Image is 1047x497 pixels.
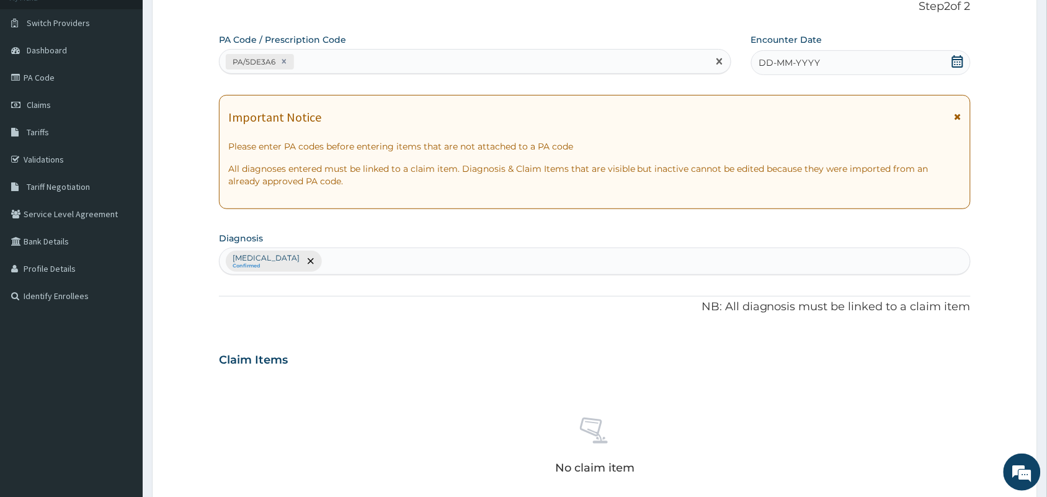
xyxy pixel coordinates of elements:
p: NB: All diagnosis must be linked to a claim item [219,299,971,315]
label: Encounter Date [751,34,822,46]
img: d_794563401_company_1708531726252_794563401 [23,62,50,93]
span: Switch Providers [27,17,90,29]
div: Chat with us now [65,69,208,86]
label: Diagnosis [219,232,263,244]
span: Tariffs [27,127,49,138]
span: DD-MM-YYYY [759,56,821,69]
h1: Important Notice [228,110,321,124]
span: Claims [27,99,51,110]
p: Please enter PA codes before entering items that are not attached to a PA code [228,140,961,153]
textarea: Type your message and hit 'Enter' [6,339,236,382]
div: PA/5DE3A6 [229,55,277,69]
span: Dashboard [27,45,67,56]
p: No claim item [555,462,635,474]
label: PA Code / Prescription Code [219,34,346,46]
h3: Claim Items [219,354,288,367]
span: We're online! [72,156,171,282]
p: All diagnoses entered must be linked to a claim item. Diagnosis & Claim Items that are visible bu... [228,163,961,187]
div: Minimize live chat window [203,6,233,36]
span: Tariff Negotiation [27,181,90,192]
